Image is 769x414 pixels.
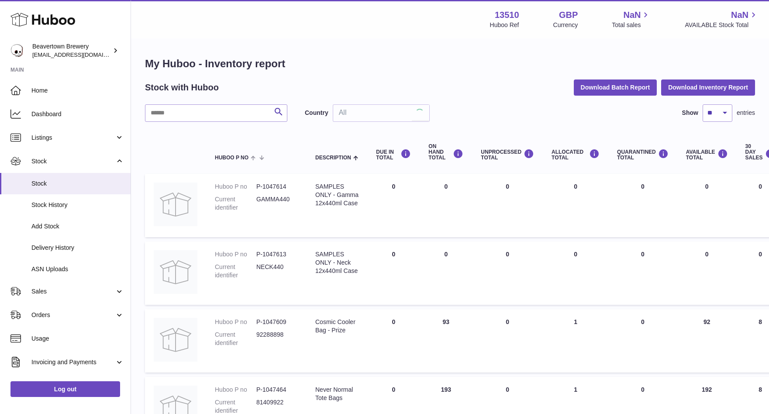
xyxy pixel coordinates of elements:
[256,263,298,279] dd: NECK440
[559,9,578,21] strong: GBP
[641,386,645,393] span: 0
[31,134,115,142] span: Listings
[31,335,124,343] span: Usage
[31,311,115,319] span: Orders
[543,174,608,237] td: 0
[553,21,578,29] div: Currency
[617,149,669,161] div: QUARANTINED Total
[215,195,256,212] dt: Current identifier
[154,250,197,294] img: product image
[420,174,472,237] td: 0
[215,183,256,191] dt: Huboo P no
[256,250,298,259] dd: P-1047613
[420,309,472,373] td: 93
[256,331,298,347] dd: 92288898
[31,201,124,209] span: Stock History
[31,179,124,188] span: Stock
[495,9,519,21] strong: 13510
[154,183,197,226] img: product image
[472,309,543,373] td: 0
[215,318,256,326] dt: Huboo P no
[31,265,124,273] span: ASN Uploads
[31,110,124,118] span: Dashboard
[315,155,351,161] span: Description
[641,183,645,190] span: 0
[543,309,608,373] td: 1
[31,358,115,366] span: Invoicing and Payments
[623,9,641,21] span: NaN
[481,149,534,161] div: UNPROCESSED Total
[315,386,359,402] div: Never Normal Tote Bags
[215,263,256,279] dt: Current identifier
[215,155,248,161] span: Huboo P no
[552,149,600,161] div: ALLOCATED Total
[661,79,755,95] button: Download Inventory Report
[315,318,359,335] div: Cosmic Cooler Bag - Prize
[256,183,298,191] dd: P-1047614
[256,318,298,326] dd: P-1047609
[612,21,651,29] span: Total sales
[145,57,755,71] h1: My Huboo - Inventory report
[256,386,298,394] dd: P-1047464
[641,318,645,325] span: 0
[10,44,24,57] img: internalAdmin-13510@internal.huboo.com
[490,21,519,29] div: Huboo Ref
[677,174,737,237] td: 0
[428,144,463,161] div: ON HAND Total
[677,241,737,305] td: 0
[31,222,124,231] span: Add Stock
[145,82,219,93] h2: Stock with Huboo
[472,241,543,305] td: 0
[215,331,256,347] dt: Current identifier
[376,149,411,161] div: DUE IN TOTAL
[472,174,543,237] td: 0
[31,157,115,166] span: Stock
[731,9,748,21] span: NaN
[315,250,359,275] div: SAMPLES ONLY - Neck 12x440ml Case
[32,42,111,59] div: Beavertown Brewery
[256,195,298,212] dd: GAMMA440
[641,251,645,258] span: 0
[677,309,737,373] td: 92
[154,318,197,362] img: product image
[543,241,608,305] td: 0
[574,79,657,95] button: Download Batch Report
[31,287,115,296] span: Sales
[367,174,420,237] td: 0
[31,244,124,252] span: Delivery History
[215,250,256,259] dt: Huboo P no
[31,86,124,95] span: Home
[686,149,728,161] div: AVAILABLE Total
[685,9,759,29] a: NaN AVAILABLE Stock Total
[305,109,328,117] label: Country
[682,109,698,117] label: Show
[215,386,256,394] dt: Huboo P no
[420,241,472,305] td: 0
[32,51,128,58] span: [EMAIL_ADDRESS][DOMAIN_NAME]
[367,309,420,373] td: 0
[685,21,759,29] span: AVAILABLE Stock Total
[367,241,420,305] td: 0
[10,381,120,397] a: Log out
[315,183,359,207] div: SAMPLES ONLY - Gamma 12x440ml Case
[612,9,651,29] a: NaN Total sales
[737,109,755,117] span: entries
